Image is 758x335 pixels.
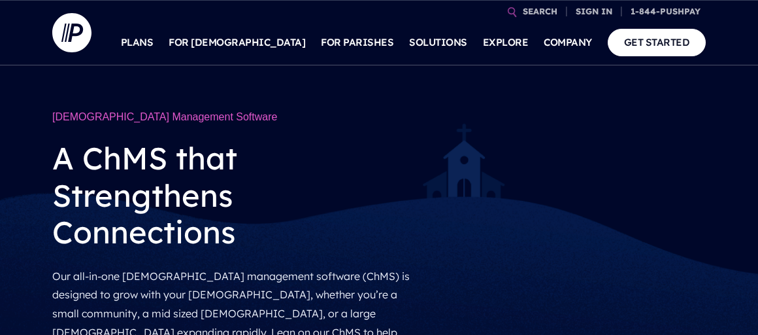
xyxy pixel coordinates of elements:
[121,20,154,65] a: PLANS
[409,20,467,65] a: SOLUTIONS
[52,130,425,261] h2: A ChMS that Strengthens Connections
[483,20,529,65] a: EXPLORE
[321,20,393,65] a: FOR PARISHES
[52,105,425,130] h1: [DEMOGRAPHIC_DATA] Management Software
[169,20,305,65] a: FOR [DEMOGRAPHIC_DATA]
[608,29,706,56] a: GET STARTED
[544,20,592,65] a: COMPANY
